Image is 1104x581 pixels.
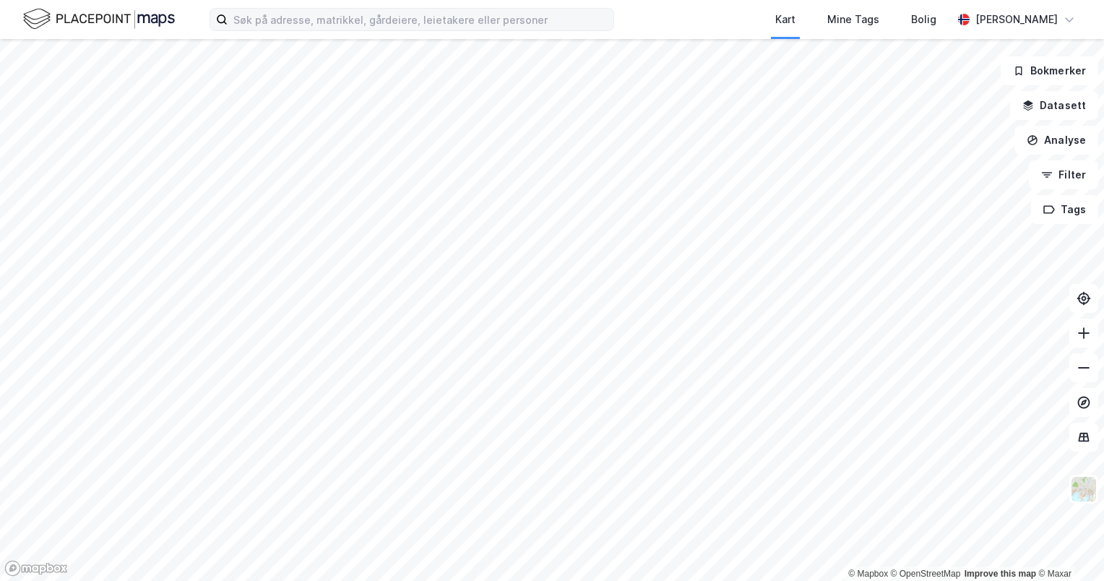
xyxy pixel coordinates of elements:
[1070,475,1097,503] img: Z
[1014,126,1098,155] button: Analyse
[23,7,175,32] img: logo.f888ab2527a4732fd821a326f86c7f29.svg
[1032,512,1104,581] div: Kontrollprogram for chat
[4,560,68,577] a: Mapbox homepage
[827,11,879,28] div: Mine Tags
[228,9,613,30] input: Søk på adresse, matrikkel, gårdeiere, leietakere eller personer
[891,569,961,579] a: OpenStreetMap
[1032,512,1104,581] iframe: Chat Widget
[1010,91,1098,120] button: Datasett
[965,569,1036,579] a: Improve this map
[911,11,936,28] div: Bolig
[1031,195,1098,224] button: Tags
[975,11,1058,28] div: [PERSON_NAME]
[1029,160,1098,189] button: Filter
[775,11,795,28] div: Kart
[848,569,888,579] a: Mapbox
[1001,56,1098,85] button: Bokmerker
